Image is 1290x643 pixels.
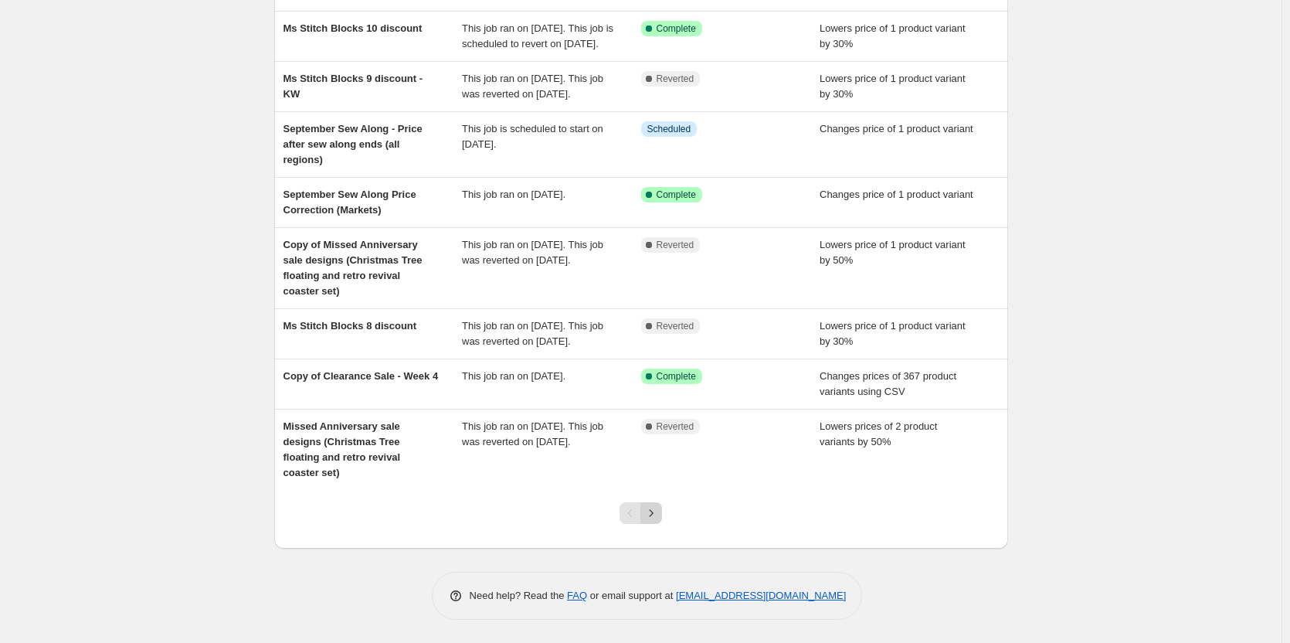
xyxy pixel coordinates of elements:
[820,22,966,49] span: Lowers price of 1 product variant by 30%
[620,502,662,524] nav: Pagination
[462,73,603,100] span: This job ran on [DATE]. This job was reverted on [DATE].
[657,22,696,35] span: Complete
[283,123,423,165] span: September Sew Along - Price after sew along ends (all regions)
[820,420,937,447] span: Lowers prices of 2 product variants by 50%
[462,22,613,49] span: This job ran on [DATE]. This job is scheduled to revert on [DATE].
[462,420,603,447] span: This job ran on [DATE]. This job was reverted on [DATE].
[283,73,423,100] span: Ms Stitch Blocks 9 discount - KW
[657,420,694,433] span: Reverted
[820,189,973,200] span: Changes price of 1 product variant
[657,73,694,85] span: Reverted
[820,239,966,266] span: Lowers price of 1 product variant by 50%
[462,239,603,266] span: This job ran on [DATE]. This job was reverted on [DATE].
[283,22,423,34] span: Ms Stitch Blocks 10 discount
[283,320,417,332] span: Ms Stitch Blocks 8 discount
[820,370,956,397] span: Changes prices of 367 product variants using CSV
[283,420,401,478] span: Missed Anniversary sale designs (Christmas Tree floating and retro revival coaster set)
[657,189,696,201] span: Complete
[657,370,696,383] span: Complete
[462,320,603,347] span: This job ran on [DATE]. This job was reverted on [DATE].
[283,370,439,382] span: Copy of Clearance Sale - Week 4
[657,239,694,251] span: Reverted
[462,370,565,382] span: This job ran on [DATE].
[587,590,676,601] span: or email support at
[820,73,966,100] span: Lowers price of 1 product variant by 30%
[462,189,565,200] span: This job ran on [DATE].
[567,590,587,601] a: FAQ
[647,123,691,135] span: Scheduled
[283,189,416,216] span: September Sew Along Price Correction (Markets)
[820,320,966,347] span: Lowers price of 1 product variant by 30%
[820,123,973,134] span: Changes price of 1 product variant
[676,590,846,601] a: [EMAIL_ADDRESS][DOMAIN_NAME]
[657,320,694,332] span: Reverted
[462,123,603,150] span: This job is scheduled to start on [DATE].
[283,239,423,297] span: Copy of Missed Anniversary sale designs (Christmas Tree floating and retro revival coaster set)
[470,590,568,601] span: Need help? Read the
[640,502,662,524] button: Next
